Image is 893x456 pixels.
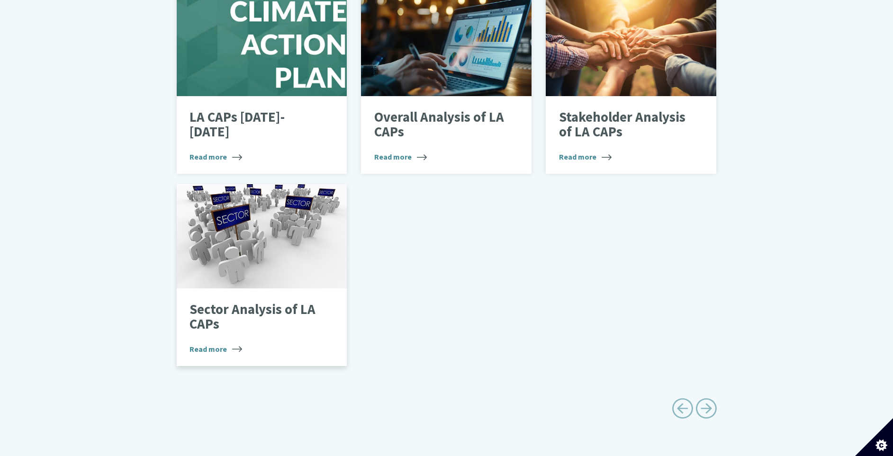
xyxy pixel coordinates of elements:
p: LA CAPs [DATE]-[DATE] [189,110,320,140]
p: Stakeholder Analysis of LA CAPs [559,110,689,140]
span: Read more [559,151,612,162]
a: Previous page [672,394,693,426]
p: Sector Analysis of LA CAPs [189,302,320,332]
button: Set cookie preferences [855,418,893,456]
a: Sector Analysis of LA CAPs Read more [177,184,347,366]
a: Next page [695,394,717,426]
span: Read more [189,151,242,162]
span: Read more [189,343,242,355]
span: Read more [374,151,427,162]
p: Overall Analysis of LA CAPs [374,110,505,140]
